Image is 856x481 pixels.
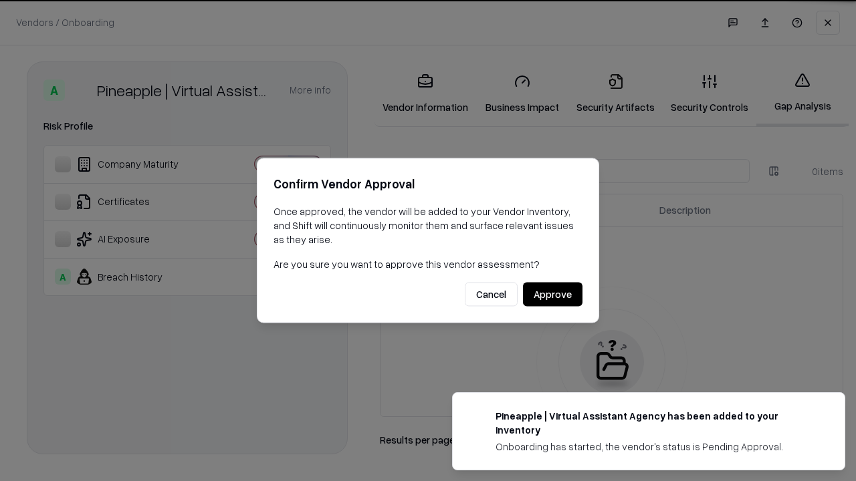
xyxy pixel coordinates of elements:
button: Cancel [465,283,518,307]
h2: Confirm Vendor Approval [274,174,582,194]
p: Are you sure you want to approve this vendor assessment? [274,257,582,271]
button: Approve [523,283,582,307]
div: Onboarding has started, the vendor's status is Pending Approval. [496,440,813,454]
img: trypineapple.com [469,409,485,425]
div: Pineapple | Virtual Assistant Agency has been added to your inventory [496,409,813,437]
p: Once approved, the vendor will be added to your Vendor Inventory, and Shift will continuously mon... [274,204,582,247]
